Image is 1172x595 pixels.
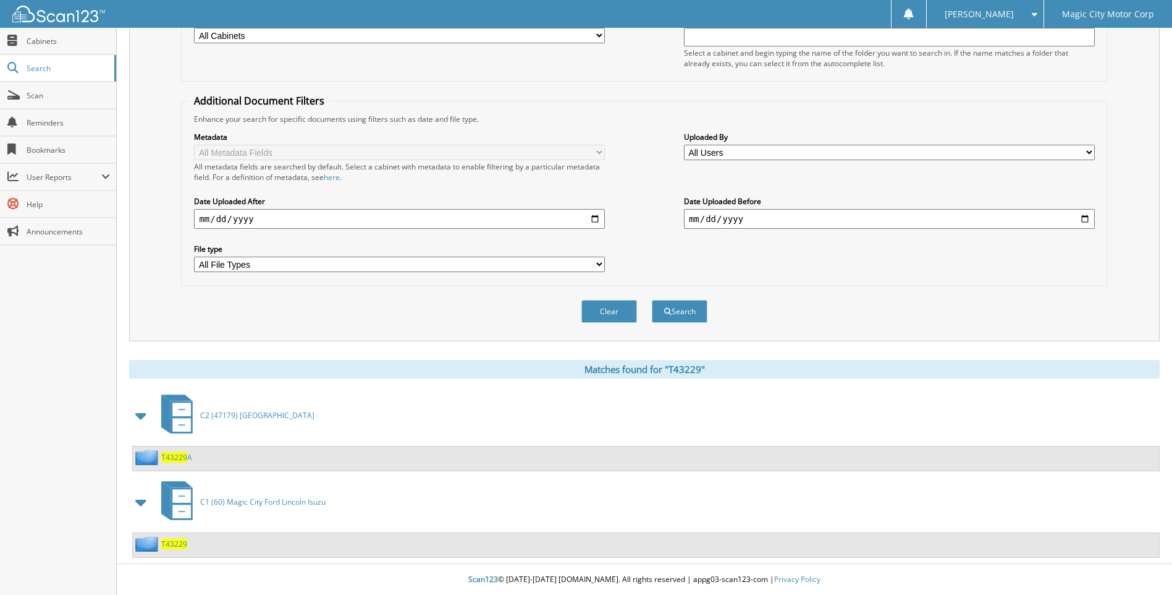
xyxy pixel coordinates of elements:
legend: Additional Document Filters [188,94,331,108]
a: C2 (47179) [GEOGRAPHIC_DATA] [154,391,314,440]
span: Announcements [27,226,110,237]
span: Scan123 [468,574,498,584]
label: Uploaded By [684,132,1095,142]
button: Clear [581,300,637,323]
span: C1 (60) Magic City Ford Lincoln Isuzu [200,497,326,507]
button: Search [652,300,707,323]
span: User Reports [27,172,101,182]
span: [PERSON_NAME] [945,11,1014,18]
div: All metadata fields are searched by default. Select a cabinet with metadata to enable filtering b... [194,161,605,182]
div: © [DATE]-[DATE] [DOMAIN_NAME]. All rights reserved | appg03-scan123-com | [117,565,1172,595]
span: C2 (47179) [GEOGRAPHIC_DATA] [200,410,314,421]
a: here [324,172,340,182]
img: folder2.png [135,450,161,465]
label: Date Uploaded After [194,196,605,207]
span: Reminders [27,118,110,128]
div: Select a cabinet and begin typing the name of the folder you want to search in. If the name match... [684,48,1095,69]
input: end [684,209,1095,229]
span: Bookmarks [27,145,110,155]
span: Search [27,63,108,74]
a: T43229A [161,452,192,463]
a: C1 (60) Magic City Ford Lincoln Isuzu [154,477,326,526]
label: Metadata [194,132,605,142]
iframe: Chat Widget [1110,536,1172,595]
span: Help [27,199,110,210]
span: T43229 [161,452,187,463]
span: Cabinets [27,36,110,46]
input: start [194,209,605,229]
span: Magic City Motor Corp [1062,11,1154,18]
div: Enhance your search for specific documents using filters such as date and file type. [188,114,1100,124]
img: folder2.png [135,536,161,552]
a: T43229 [161,539,187,549]
label: File type [194,244,605,254]
div: Matches found for "T43229" [129,360,1160,379]
label: Date Uploaded Before [684,196,1095,207]
span: Scan [27,90,110,101]
img: scan123-logo-white.svg [12,6,105,22]
a: Privacy Policy [774,574,820,584]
